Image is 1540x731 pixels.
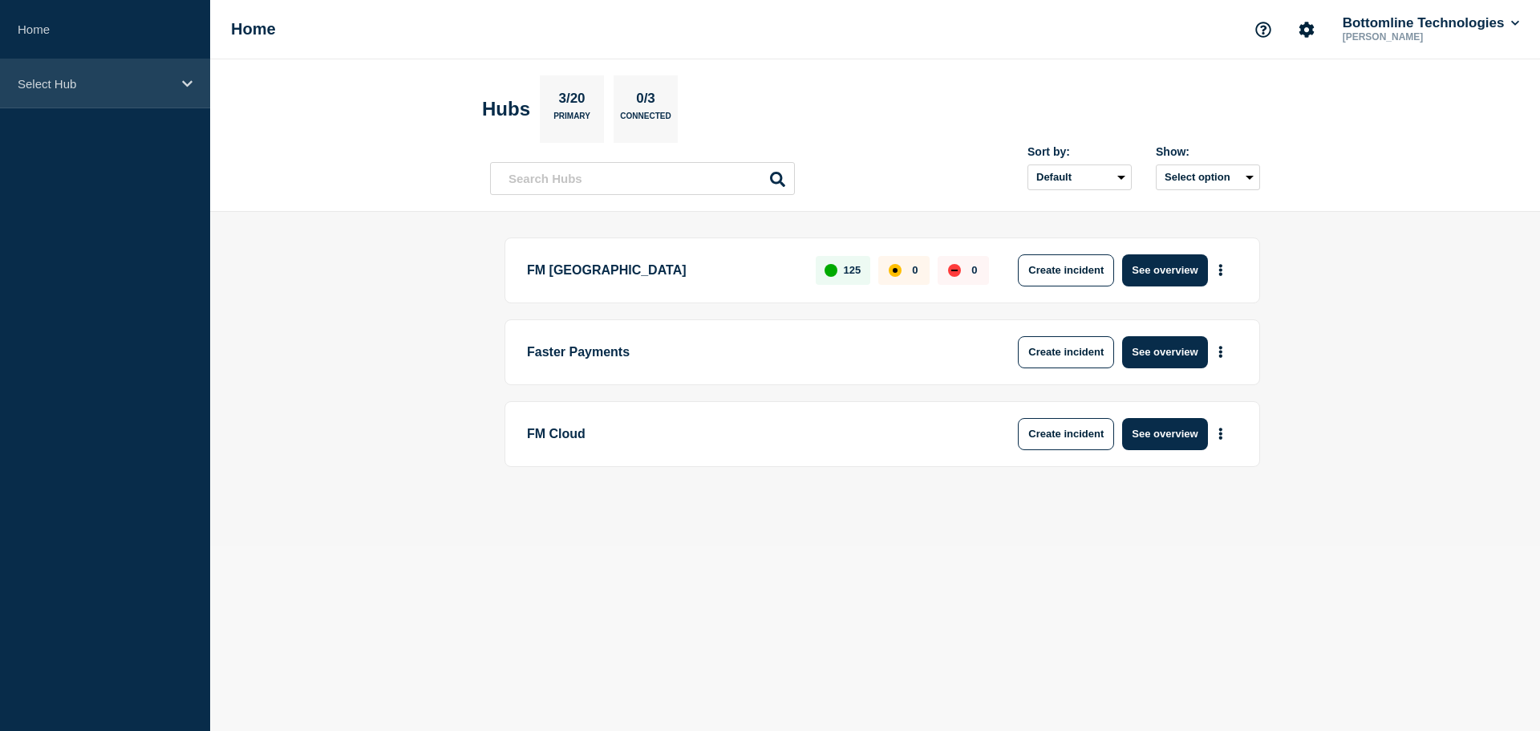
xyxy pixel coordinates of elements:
div: up [825,264,837,277]
button: See overview [1122,254,1207,286]
button: See overview [1122,336,1207,368]
div: down [948,264,961,277]
p: Primary [553,112,590,128]
h1: Home [231,20,276,39]
p: Select Hub [18,77,172,91]
p: FM Cloud [527,418,971,450]
button: Create incident [1018,254,1114,286]
p: Faster Payments [527,336,971,368]
div: Sort by: [1027,145,1132,158]
p: [PERSON_NAME] [1339,31,1506,43]
button: More actions [1210,419,1231,449]
button: More actions [1210,337,1231,367]
h2: Hubs [482,98,530,120]
button: Support [1246,13,1280,47]
p: FM [GEOGRAPHIC_DATA] [527,254,797,286]
p: Connected [620,112,671,128]
button: Bottomline Technologies [1339,15,1522,31]
button: See overview [1122,418,1207,450]
p: 0 [912,264,918,276]
select: Sort by [1027,164,1132,190]
button: Select option [1156,164,1260,190]
p: 0/3 [630,91,662,112]
button: Account settings [1290,13,1323,47]
button: More actions [1210,255,1231,285]
input: Search Hubs [490,162,795,195]
div: Show: [1156,145,1260,158]
button: Create incident [1018,336,1114,368]
p: 3/20 [553,91,591,112]
p: 0 [971,264,977,276]
button: Create incident [1018,418,1114,450]
div: affected [889,264,902,277]
p: 125 [844,264,861,276]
